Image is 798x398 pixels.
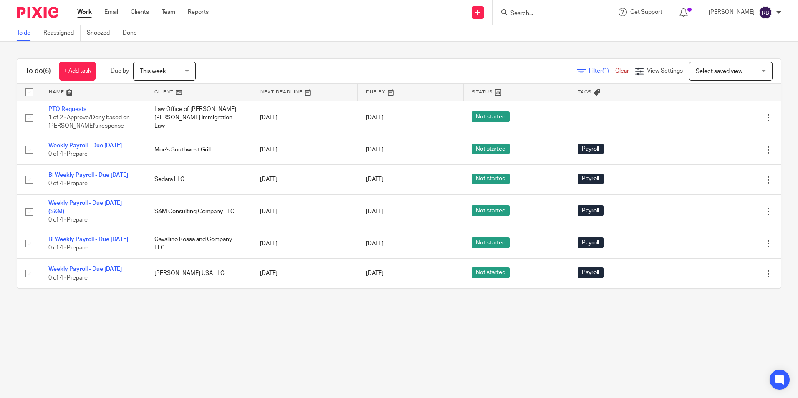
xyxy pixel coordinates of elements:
[48,106,86,112] a: PTO Requests
[48,151,88,157] span: 0 of 4 · Prepare
[48,237,128,242] a: Bi Weekly Payroll - Due [DATE]
[17,7,58,18] img: Pixie
[146,135,252,164] td: Moe's Southwest Grill
[366,177,384,183] span: [DATE]
[589,68,615,74] span: Filter
[366,271,384,277] span: [DATE]
[578,205,604,216] span: Payroll
[43,25,81,41] a: Reassigned
[146,229,252,259] td: Cavallino Rossa and Company LLC
[472,205,510,216] span: Not started
[366,147,384,153] span: [DATE]
[759,6,772,19] img: svg%3E
[48,115,130,129] span: 1 of 2 · Approve/Deny based on [PERSON_NAME]'s response
[48,245,88,251] span: 0 of 4 · Prepare
[615,68,629,74] a: Clear
[472,237,510,248] span: Not started
[104,8,118,16] a: Email
[578,90,592,94] span: Tags
[472,111,510,122] span: Not started
[77,8,92,16] a: Work
[162,8,175,16] a: Team
[188,8,209,16] a: Reports
[43,68,51,74] span: (6)
[578,113,667,122] div: ---
[48,217,88,223] span: 0 of 4 · Prepare
[87,25,116,41] a: Snoozed
[366,241,384,247] span: [DATE]
[252,101,358,135] td: [DATE]
[17,25,37,41] a: To do
[146,165,252,194] td: Sedara LLC
[510,10,585,18] input: Search
[578,144,604,154] span: Payroll
[578,267,604,278] span: Payroll
[602,68,609,74] span: (1)
[252,194,358,229] td: [DATE]
[123,25,143,41] a: Done
[252,259,358,288] td: [DATE]
[131,8,149,16] a: Clients
[472,267,510,278] span: Not started
[48,266,122,272] a: Weekly Payroll - Due [DATE]
[696,68,742,74] span: Select saved view
[647,68,683,74] span: View Settings
[146,194,252,229] td: S&M Consulting Company LLC
[366,209,384,214] span: [DATE]
[366,115,384,121] span: [DATE]
[578,237,604,248] span: Payroll
[48,200,122,214] a: Weekly Payroll - Due [DATE] (S&M)
[252,165,358,194] td: [DATE]
[252,229,358,259] td: [DATE]
[48,143,122,149] a: Weekly Payroll - Due [DATE]
[472,144,510,154] span: Not started
[472,174,510,184] span: Not started
[25,67,51,76] h1: To do
[578,174,604,184] span: Payroll
[48,181,88,187] span: 0 of 4 · Prepare
[48,275,88,281] span: 0 of 4 · Prepare
[146,259,252,288] td: [PERSON_NAME] USA LLC
[146,101,252,135] td: Law Office of [PERSON_NAME], [PERSON_NAME] Immigration Law
[140,68,166,74] span: This week
[252,135,358,164] td: [DATE]
[630,9,662,15] span: Get Support
[709,8,755,16] p: [PERSON_NAME]
[48,172,128,178] a: Bi Weekly Payroll - Due [DATE]
[111,67,129,75] p: Due by
[59,62,96,81] a: + Add task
